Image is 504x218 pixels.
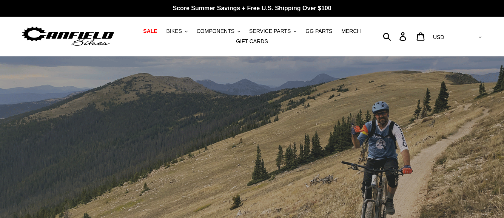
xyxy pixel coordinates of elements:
span: GG PARTS [305,28,332,34]
span: GIFT CARDS [236,38,268,45]
button: SERVICE PARTS [245,26,300,36]
a: MERCH [338,26,364,36]
a: SALE [139,26,161,36]
span: MERCH [341,28,361,34]
button: BIKES [163,26,191,36]
button: COMPONENTS [193,26,244,36]
span: BIKES [166,28,182,34]
span: COMPONENTS [197,28,234,34]
span: SERVICE PARTS [249,28,291,34]
span: SALE [143,28,157,34]
img: Canfield Bikes [21,25,115,48]
a: GIFT CARDS [232,36,272,47]
a: GG PARTS [302,26,336,36]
